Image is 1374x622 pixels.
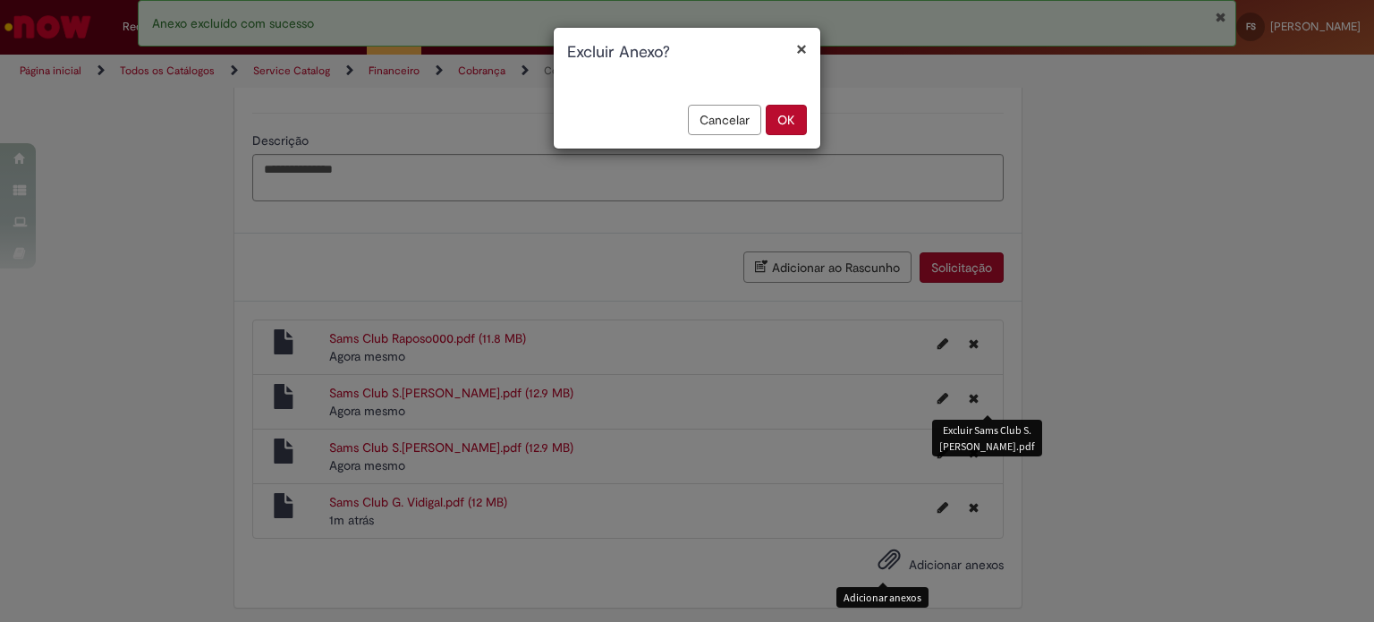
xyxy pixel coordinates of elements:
h1: Excluir Anexo? [567,41,807,64]
div: Adicionar anexos [836,587,929,608]
button: OK [766,105,807,135]
button: Cancelar [688,105,761,135]
div: Excluir Sams Club S.[PERSON_NAME].pdf [932,420,1042,456]
button: Fechar modal [796,39,807,58]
